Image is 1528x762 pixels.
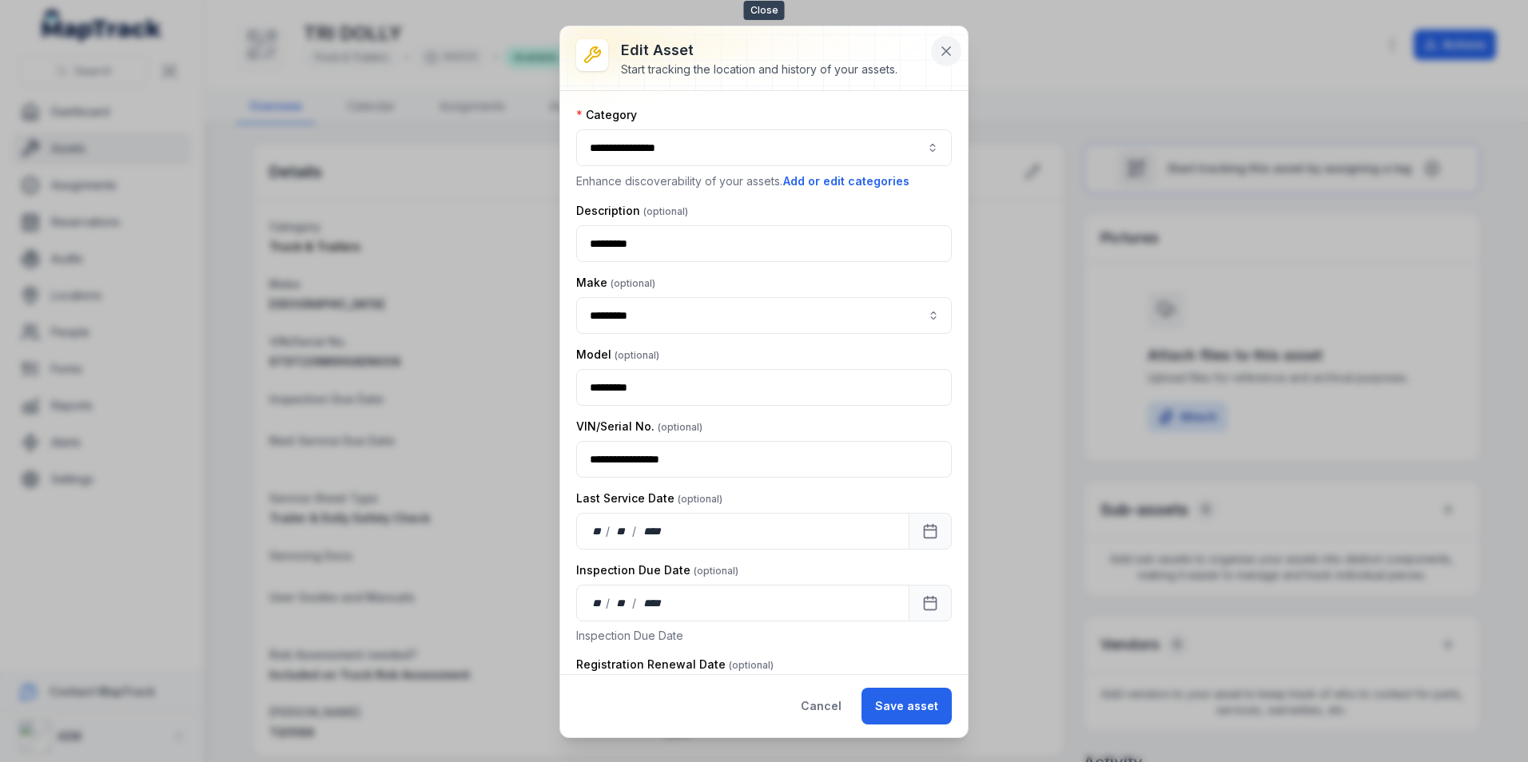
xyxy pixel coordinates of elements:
[590,523,606,539] div: day,
[590,595,606,611] div: day,
[632,595,638,611] div: /
[576,562,738,578] label: Inspection Due Date
[909,585,952,621] button: Calendar
[638,595,667,611] div: year,
[611,523,633,539] div: month,
[621,39,897,62] h3: Edit asset
[576,297,952,334] input: asset-edit:cf[8261eee4-602e-4976-b39b-47b762924e3f]-label
[744,1,785,20] span: Close
[576,275,655,291] label: Make
[909,513,952,550] button: Calendar
[606,595,611,611] div: /
[621,62,897,77] div: Start tracking the location and history of your assets.
[576,203,688,219] label: Description
[787,688,855,724] button: Cancel
[576,490,722,506] label: Last Service Date
[638,523,667,539] div: year,
[632,523,638,539] div: /
[782,173,910,190] button: Add or edit categories
[576,173,952,190] p: Enhance discoverability of your assets.
[611,595,633,611] div: month,
[576,628,952,644] p: Inspection Due Date
[576,347,659,363] label: Model
[576,419,702,435] label: VIN/Serial No.
[606,523,611,539] div: /
[861,688,952,724] button: Save asset
[576,107,637,123] label: Category
[576,657,774,673] label: Registration Renewal Date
